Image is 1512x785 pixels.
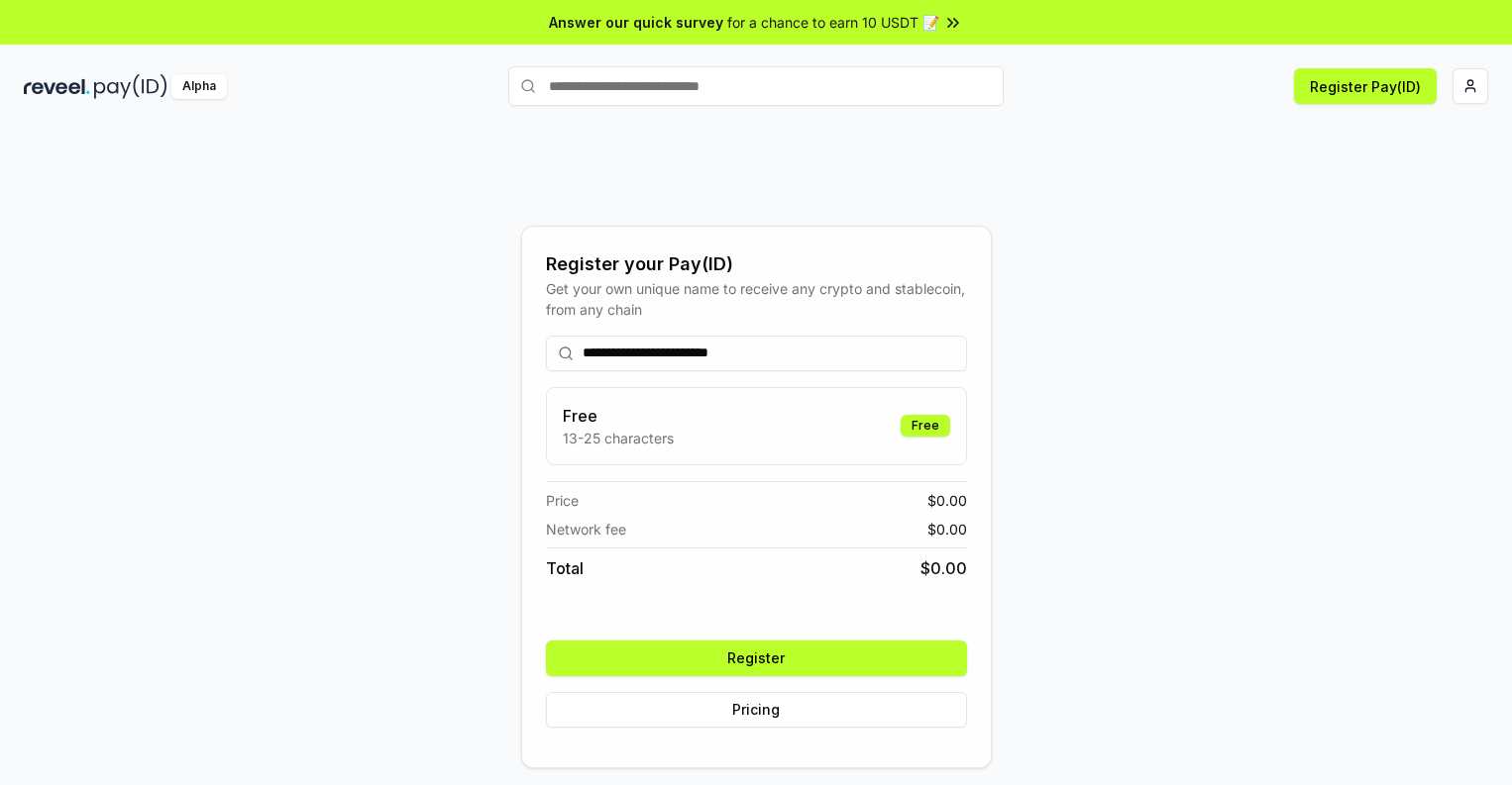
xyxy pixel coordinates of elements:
[171,74,227,99] div: Alpha
[563,404,674,428] h3: Free
[546,250,967,278] div: Register your Pay(ID)
[546,556,584,580] span: Total
[546,519,626,540] span: Network fee
[1294,68,1437,104] button: Register Pay(ID)
[920,556,967,580] span: $ 0.00
[549,12,723,33] span: Answer our quick survey
[546,490,579,511] span: Price
[546,692,967,728] button: Pricing
[94,74,167,99] img: pay_id
[24,74,90,99] img: reveel_dark
[927,490,967,511] span: $ 0.00
[927,519,967,540] span: $ 0.00
[727,12,939,33] span: for a chance to earn 10 USDT 📝
[563,428,674,448] p: 13-25 characters
[546,640,967,676] button: Register
[546,278,967,320] div: Get your own unique name to receive any crypto and stablecoin, from any chain
[901,415,950,437] div: Free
